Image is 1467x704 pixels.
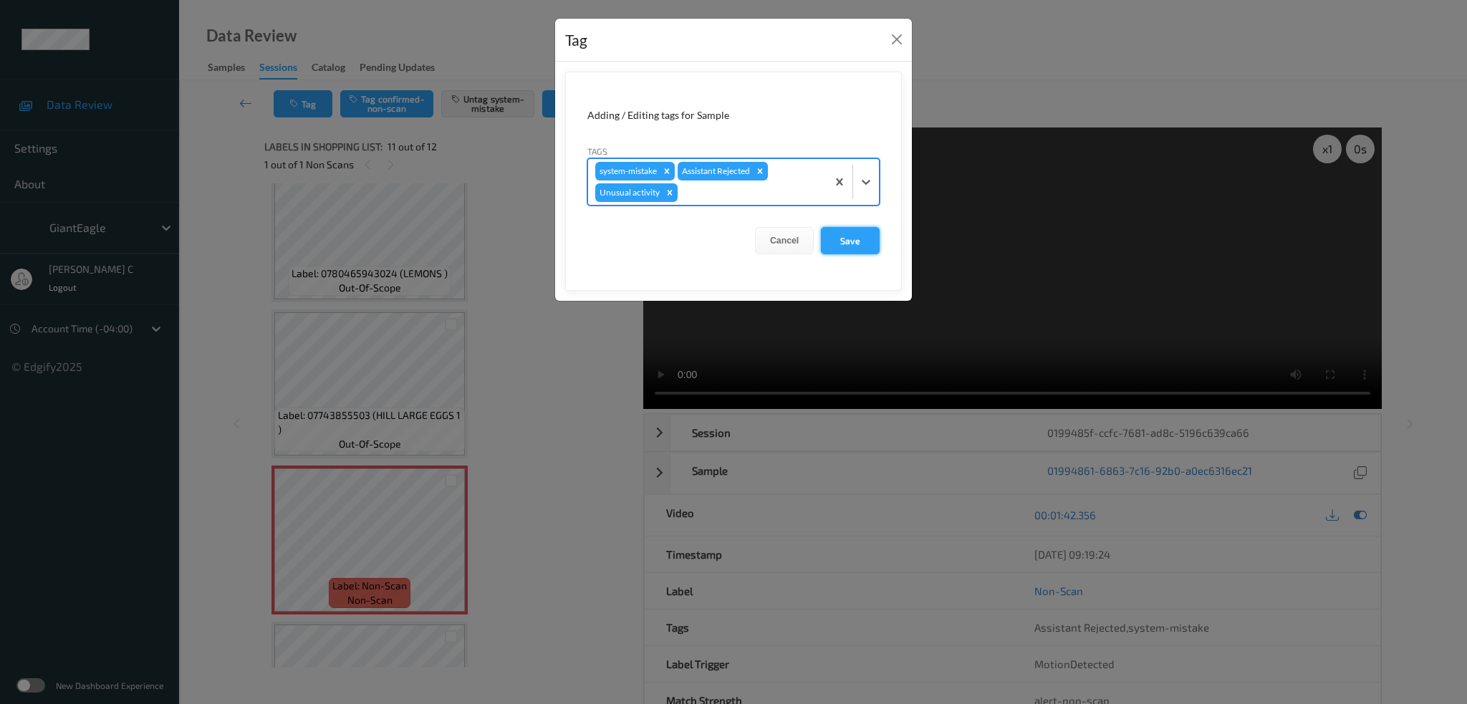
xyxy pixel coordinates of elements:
[662,183,678,202] div: Remove Unusual activity
[752,162,768,180] div: Remove Assistant Rejected
[595,162,659,180] div: system-mistake
[595,183,662,202] div: Unusual activity
[755,227,814,254] button: Cancel
[678,162,752,180] div: Assistant Rejected
[587,145,607,158] label: Tags
[821,227,880,254] button: Save
[587,108,880,122] div: Adding / Editing tags for Sample
[887,29,907,49] button: Close
[659,162,675,180] div: Remove system-mistake
[565,29,587,52] div: Tag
